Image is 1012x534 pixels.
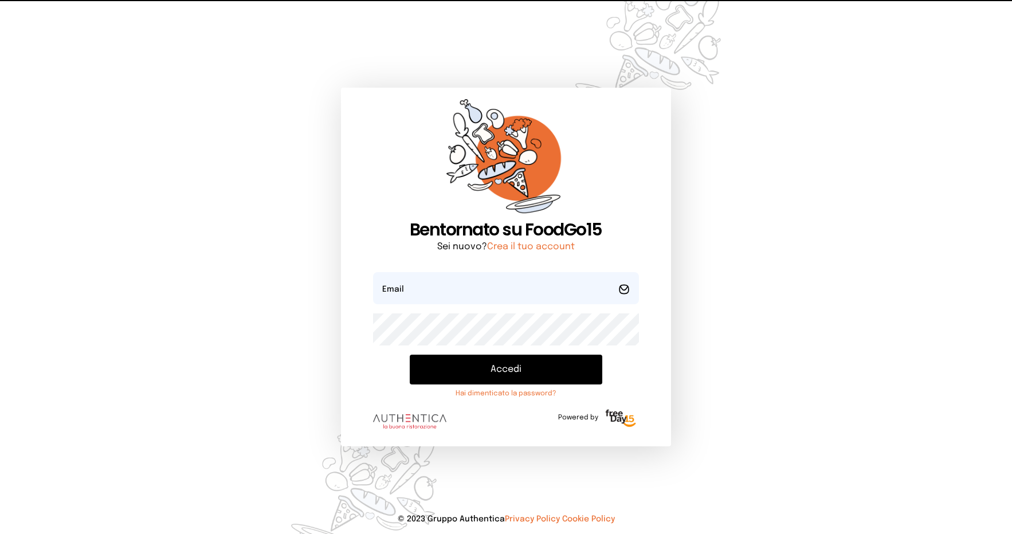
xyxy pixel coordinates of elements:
[603,407,639,430] img: logo-freeday.3e08031.png
[562,515,615,523] a: Cookie Policy
[487,242,575,252] a: Crea il tuo account
[410,389,602,398] a: Hai dimenticato la password?
[373,219,639,240] h1: Bentornato su FoodGo15
[410,355,602,384] button: Accedi
[18,513,994,525] p: © 2023 Gruppo Authentica
[558,413,598,422] span: Powered by
[505,515,560,523] a: Privacy Policy
[373,240,639,254] p: Sei nuovo?
[446,99,566,220] img: sticker-orange.65babaf.png
[373,414,446,429] img: logo.8f33a47.png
